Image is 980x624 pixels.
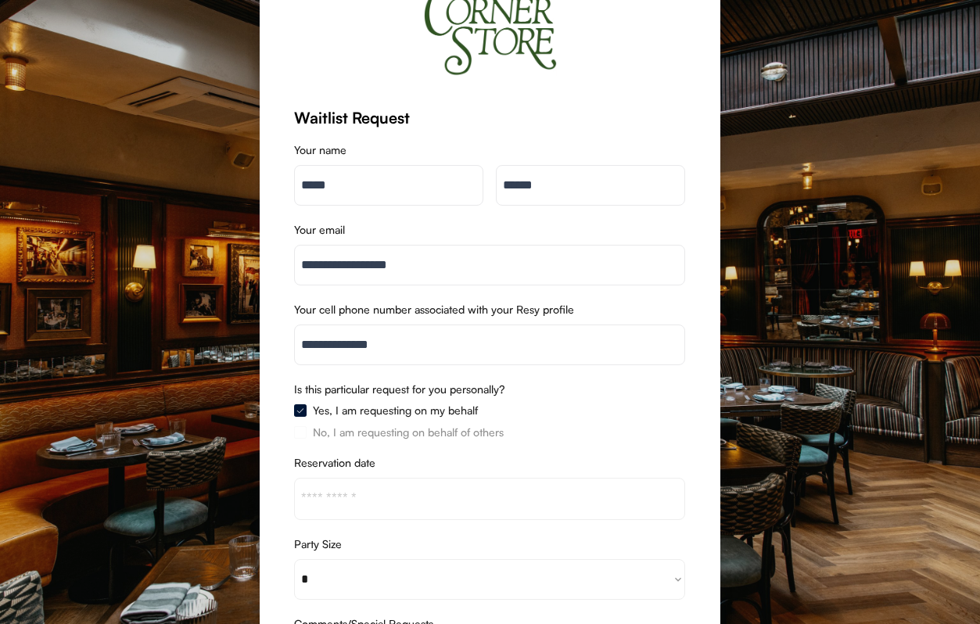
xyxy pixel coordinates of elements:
img: Group%2048096532.svg [294,404,307,417]
div: Waitlist Request [294,110,410,126]
div: No, I am requesting on behalf of others [313,427,504,438]
div: Your name [294,145,685,156]
div: Your cell phone number associated with your Resy profile [294,304,685,315]
div: Your email [294,224,685,235]
div: Party Size [294,539,685,550]
div: Yes, I am requesting on my behalf [313,405,478,416]
img: Rectangle%20315%20%281%29.svg [294,426,307,439]
div: Reservation date [294,457,685,468]
div: Is this particular request for you personally? [294,384,685,395]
